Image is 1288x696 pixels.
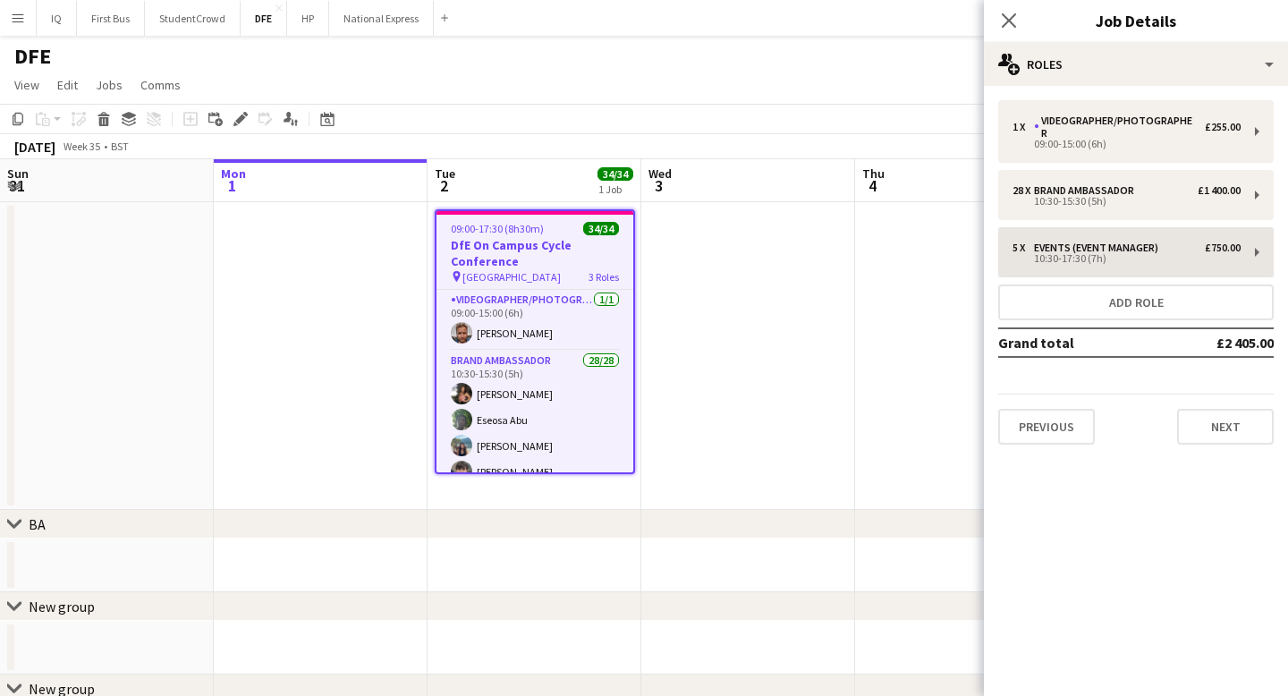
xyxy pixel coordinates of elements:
[14,77,39,93] span: View
[133,73,188,97] a: Comms
[435,209,635,474] app-job-card: 09:00-17:30 (8h30m)34/34DfE On Campus Cycle Conference [GEOGRAPHIC_DATA]3 RolesVideographer/Photo...
[77,1,145,36] button: First Bus
[4,175,29,196] span: 31
[1205,121,1241,133] div: £255.00
[287,1,329,36] button: HP
[59,140,104,153] span: Week 35
[451,222,544,235] span: 09:00-17:30 (8h30m)
[218,175,246,196] span: 1
[589,270,619,284] span: 3 Roles
[1034,242,1165,254] div: Events (Event Manager)
[984,43,1288,86] div: Roles
[1013,254,1241,263] div: 10:30-17:30 (7h)
[329,1,434,36] button: National Express
[998,284,1274,320] button: Add role
[597,167,633,181] span: 34/34
[860,175,885,196] span: 4
[96,77,123,93] span: Jobs
[648,166,672,182] span: Wed
[1205,242,1241,254] div: £750.00
[432,175,455,196] span: 2
[1013,197,1241,206] div: 10:30-15:30 (5h)
[111,140,129,153] div: BST
[1013,121,1034,133] div: 1 x
[1177,409,1274,445] button: Next
[1161,328,1274,357] td: £2 405.00
[1013,140,1241,149] div: 09:00-15:00 (6h)
[1034,184,1141,197] div: Brand Ambassador
[221,166,246,182] span: Mon
[89,73,130,97] a: Jobs
[435,166,455,182] span: Tue
[241,1,287,36] button: DFE
[646,175,672,196] span: 3
[37,1,77,36] button: IQ
[7,166,29,182] span: Sun
[57,77,78,93] span: Edit
[140,77,181,93] span: Comms
[29,515,46,533] div: BA
[462,270,561,284] span: [GEOGRAPHIC_DATA]
[14,138,55,156] div: [DATE]
[1034,115,1205,140] div: Videographer/Photographer
[145,1,241,36] button: StudentCrowd
[436,237,633,269] h3: DfE On Campus Cycle Conference
[7,73,47,97] a: View
[14,43,51,70] h1: DFE
[583,222,619,235] span: 34/34
[998,409,1095,445] button: Previous
[1013,184,1034,197] div: 28 x
[998,328,1161,357] td: Grand total
[1198,184,1241,197] div: £1 400.00
[1013,242,1034,254] div: 5 x
[984,9,1288,32] h3: Job Details
[862,166,885,182] span: Thu
[436,290,633,351] app-card-role: Videographer/Photographer1/109:00-15:00 (6h)[PERSON_NAME]
[50,73,85,97] a: Edit
[598,182,632,196] div: 1 Job
[29,598,95,615] div: New group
